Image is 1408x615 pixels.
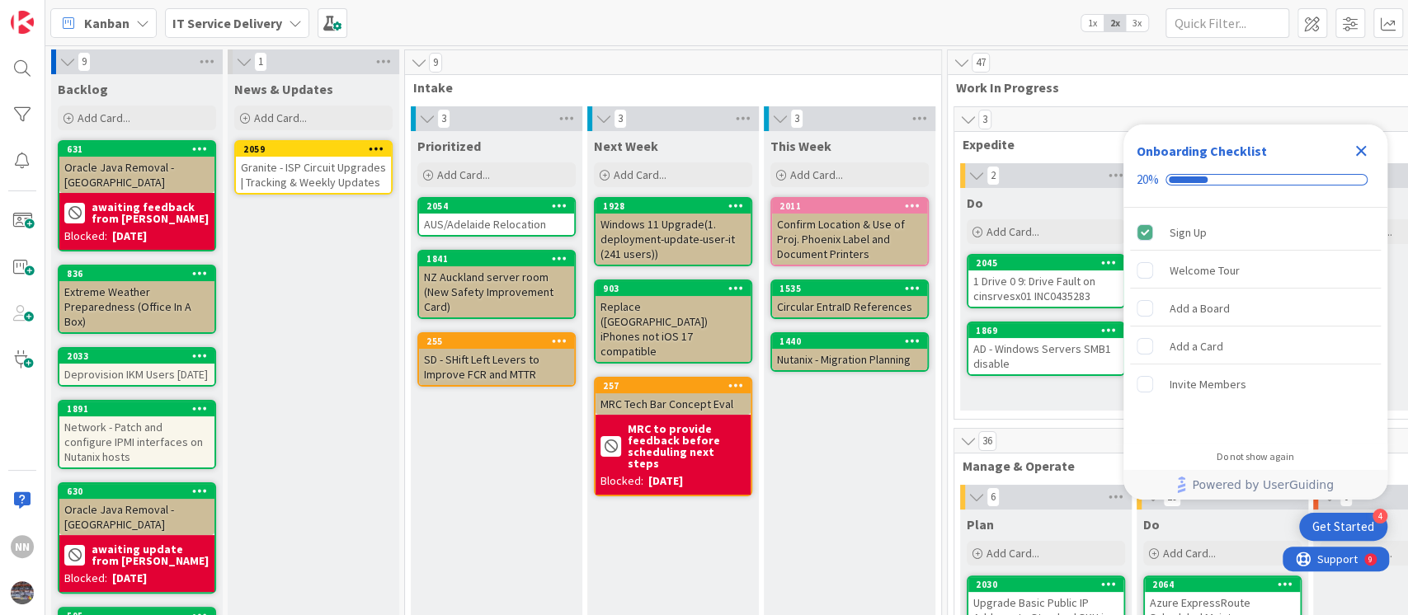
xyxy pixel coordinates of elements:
[1132,470,1379,500] a: Powered by UserGuiding
[594,377,752,496] a: 257MRC Tech Bar Concept EvalMRC to provide feedback before scheduling next stepsBlocked:[DATE]
[59,142,214,157] div: 631
[67,350,214,362] div: 2033
[92,201,210,224] b: awaiting feedback from [PERSON_NAME]
[978,431,996,451] span: 36
[419,199,574,235] div: 2054AUS/Adelaide Relocation
[419,251,574,317] div: 1841NZ Auckland server room (New Safety Improvement Card)
[234,140,393,195] a: 2059Granite - ISP Circuit Upgrades | Tracking & Weekly Updates
[59,499,214,535] div: Oracle Java Removal - [GEOGRAPHIC_DATA]
[67,403,214,415] div: 1891
[594,279,752,364] a: 903Replace ([GEOGRAPHIC_DATA]) iPhones not iOS 17 compatible
[976,579,1123,590] div: 2030
[58,81,108,97] span: Backlog
[603,200,751,212] div: 1928
[976,325,1123,336] div: 1869
[67,486,214,497] div: 630
[59,484,214,499] div: 630
[78,52,91,72] span: 9
[1137,141,1267,161] div: Onboarding Checklist
[1217,450,1294,463] div: Do not show again
[58,482,216,594] a: 630Oracle Java Removal - [GEOGRAPHIC_DATA]awaiting update from [PERSON_NAME]Blocked:[DATE]
[772,214,927,265] div: Confirm Location & Use of Proj. Phoenix Label and Document Printers
[11,11,34,34] img: Visit kanbanzone.com
[426,336,574,347] div: 255
[972,53,990,73] span: 47
[770,279,929,319] a: 1535Circular EntraID References
[426,253,574,265] div: 1841
[234,81,333,97] span: News & Updates
[1130,366,1381,402] div: Invite Members is incomplete.
[1123,470,1387,500] div: Footer
[772,199,927,214] div: 2011
[628,423,746,469] b: MRC to provide feedback before scheduling next steps
[594,138,658,154] span: Next Week
[419,334,574,349] div: 255
[596,378,751,393] div: 257
[35,2,75,22] span: Support
[596,296,751,362] div: Replace ([GEOGRAPHIC_DATA]) iPhones not iOS 17 compatible
[1312,519,1374,535] div: Get Started
[59,142,214,193] div: 631Oracle Java Removal - [GEOGRAPHIC_DATA]
[967,322,1125,376] a: 1869AD - Windows Servers SMB1 disable
[1299,513,1387,541] div: Open Get Started checklist, remaining modules: 4
[770,138,831,154] span: This Week
[92,543,210,566] b: awaiting update from [PERSON_NAME]
[603,283,751,294] div: 903
[236,142,391,157] div: 2059
[437,109,450,129] span: 3
[967,254,1125,308] a: 20451 Drive 0 9: Drive Fault on cinsrvesx01 INC0435283
[1130,214,1381,251] div: Sign Up is complete.
[968,323,1123,374] div: 1869AD - Windows Servers SMB1 disable
[987,224,1039,239] span: Add Card...
[779,200,927,212] div: 2011
[58,140,216,251] a: 631Oracle Java Removal - [GEOGRAPHIC_DATA]awaiting feedback from [PERSON_NAME]Blocked:[DATE]
[596,199,751,265] div: 1928Windows 11 Upgrade(1. deployment-update-user-it (241 users))
[976,257,1123,269] div: 2045
[968,338,1123,374] div: AD - Windows Servers SMB1 disable
[59,401,214,467] div: 1891Network - Patch and configure IPMI interfaces on Nutanix hosts
[1137,172,1374,187] div: Checklist progress: 20%
[59,484,214,535] div: 630Oracle Java Removal - [GEOGRAPHIC_DATA]
[779,336,927,347] div: 1440
[1373,509,1387,523] div: 4
[967,516,994,533] span: Plan
[648,472,683,490] div: [DATE]
[243,143,391,155] div: 2059
[58,400,216,469] a: 1891Network - Patch and configure IPMI interfaces on Nutanix hosts
[59,364,214,385] div: Deprovision IKM Users [DATE]
[596,281,751,362] div: 903Replace ([GEOGRAPHIC_DATA]) iPhones not iOS 17 compatible
[254,110,307,125] span: Add Card...
[236,157,391,193] div: Granite - ISP Circuit Upgrades | Tracking & Weekly Updates
[1170,336,1223,356] div: Add a Card
[987,166,1000,185] span: 2
[968,256,1123,270] div: 2045
[437,167,490,182] span: Add Card...
[1170,298,1230,318] div: Add a Board
[419,214,574,235] div: AUS/Adelaide Relocation
[968,270,1123,307] div: 1 Drive 0 9: Drive Fault on cinsrvesx01 INC0435283
[772,349,927,370] div: Nutanix - Migration Planning
[417,250,576,319] a: 1841NZ Auckland server room (New Safety Improvement Card)
[64,570,107,587] div: Blocked:
[429,53,442,73] span: 9
[790,109,803,129] span: 3
[1163,546,1216,561] span: Add Card...
[1130,290,1381,326] div: Add a Board is incomplete.
[772,281,927,296] div: 1535
[419,349,574,385] div: SD - SHift Left Levers to Improve FCR and MTTR
[1130,252,1381,289] div: Welcome Tour is incomplete.
[596,214,751,265] div: Windows 11 Upgrade(1. deployment-update-user-it (241 users))
[112,570,147,587] div: [DATE]
[987,487,1000,507] span: 6
[603,380,751,392] div: 257
[1123,124,1387,500] div: Checklist Container
[596,199,751,214] div: 1928
[1081,15,1104,31] span: 1x
[419,334,574,385] div: 255SD - SHift Left Levers to Improve FCR and MTTR
[172,15,282,31] b: IT Service Delivery
[779,283,927,294] div: 1535
[1145,577,1300,592] div: 2064
[1126,15,1148,31] span: 3x
[967,195,983,211] span: Do
[426,200,574,212] div: 2054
